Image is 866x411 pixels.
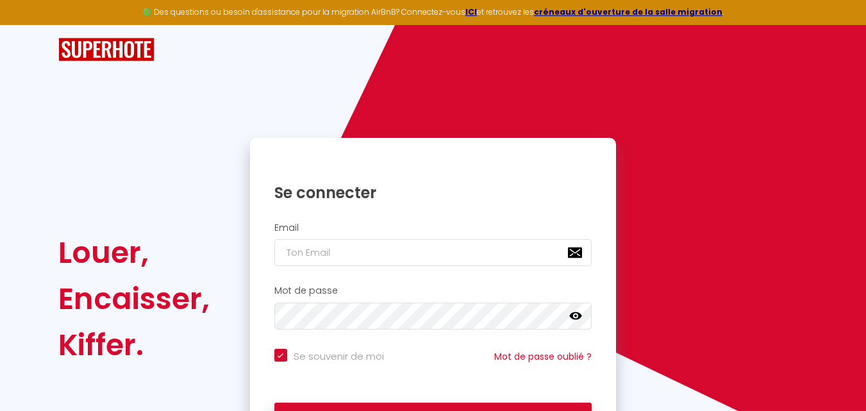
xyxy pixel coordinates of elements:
img: SuperHote logo [58,38,154,62]
h2: Email [274,222,592,233]
a: Mot de passe oublié ? [494,350,592,363]
div: Louer, [58,230,210,276]
h1: Se connecter [274,183,592,203]
h2: Mot de passe [274,285,592,296]
input: Ton Email [274,239,592,266]
button: Ouvrir le widget de chat LiveChat [10,5,49,44]
div: Kiffer. [58,322,210,368]
div: Encaisser, [58,276,210,322]
a: ICI [465,6,477,17]
a: créneaux d'ouverture de la salle migration [534,6,722,17]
